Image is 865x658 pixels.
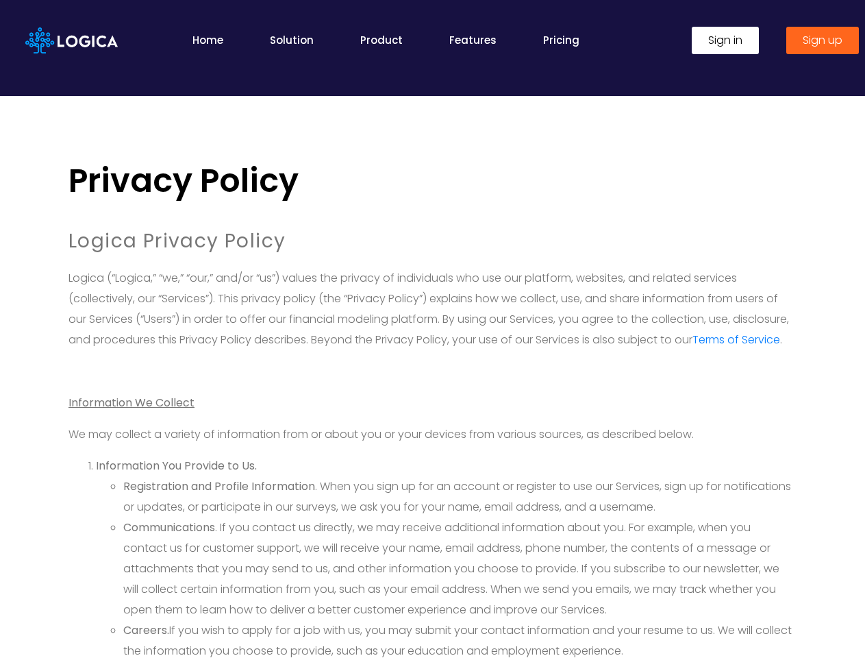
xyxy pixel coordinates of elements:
[708,35,742,46] span: Sign in
[68,395,195,411] u: Information We Collect
[360,32,403,48] a: Product
[68,424,797,445] p: We may collect a variety of information from or about you or your devices from various sources, a...
[68,268,797,350] p: Logica (“Logica,” “we,” “our,” and/or “us”) values the privacy of individuals who use our platfor...
[270,32,314,48] a: Solution
[192,32,223,48] a: Home
[123,476,797,517] li: . When you sign up for an account or register to use our Services, sign up for notifications or u...
[96,458,257,474] strong: Information You Provide to Us.
[25,27,118,53] img: Logica
[68,232,797,251] h6: Logica Privacy Policy
[123,478,315,494] strong: Registration and Profile Information
[692,332,780,348] a: Terms of Service
[68,164,797,197] h2: Privacy Policy
[123,622,169,638] strong: Careers.
[449,32,497,48] a: Features
[123,520,215,535] strong: Communications
[786,27,859,54] a: Sign up
[123,517,797,620] li: . If you contact us directly, we may receive additional information about you. For example, when ...
[692,27,759,54] a: Sign in
[25,32,118,47] a: Logica
[543,32,579,48] a: Pricing
[803,35,842,46] span: Sign up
